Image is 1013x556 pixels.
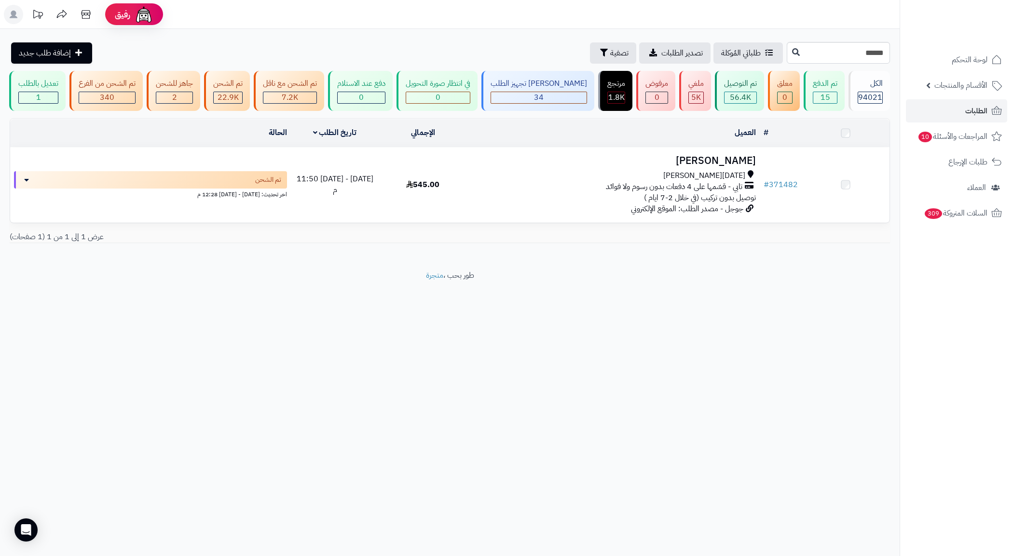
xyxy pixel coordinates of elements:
a: تاريخ الطلب [313,127,357,138]
div: 7223 [263,92,316,103]
div: الكل [858,78,883,89]
div: 1804 [608,92,625,103]
span: السلات المتروكة [924,206,987,220]
div: 1 [19,92,58,103]
div: مرفوض [645,78,668,89]
span: 0 [655,92,659,103]
a: لوحة التحكم [906,48,1007,71]
a: [PERSON_NAME] تجهيز الطلب 34 [479,71,596,111]
a: العملاء [906,176,1007,199]
a: تم الدفع 15 [802,71,847,111]
div: 0 [338,92,385,103]
span: 7.2K [282,92,298,103]
span: [DATE][PERSON_NAME] [663,170,745,181]
div: 0 [646,92,668,103]
a: تحديثات المنصة [26,5,50,27]
span: [DATE] - [DATE] 11:50 م [297,173,373,196]
a: معلق 0 [766,71,802,111]
span: تصفية [610,47,629,59]
a: مرفوض 0 [634,71,677,111]
a: # [764,127,768,138]
a: العميل [735,127,756,138]
span: 0 [782,92,787,103]
span: الأقسام والمنتجات [934,79,987,92]
img: ai-face.png [134,5,153,24]
div: دفع عند الاستلام [337,78,385,89]
div: Open Intercom Messenger [14,518,38,542]
a: إضافة طلب جديد [11,42,92,64]
div: 2 [156,92,192,103]
span: توصيل بدون تركيب (في خلال 2-7 ايام ) [644,192,756,203]
span: طلباتي المُوكلة [721,47,761,59]
a: المراجعات والأسئلة10 [906,125,1007,148]
div: جاهز للشحن [156,78,193,89]
span: 22.9K [218,92,239,103]
span: تصدير الطلبات [661,47,703,59]
a: تم الشحن من الفرع 340 [68,71,145,111]
img: logo-2.png [947,27,1004,47]
a: تعديل بالطلب 1 [7,71,68,111]
div: معلق [777,78,793,89]
div: 15 [813,92,837,103]
a: الإجمالي [411,127,435,138]
div: تم الشحن من الفرع [79,78,136,89]
div: تعديل بالطلب [18,78,58,89]
span: المراجعات والأسئلة [917,130,987,143]
span: 94021 [858,92,882,103]
div: عرض 1 إلى 1 من 1 (1 صفحات) [2,231,450,243]
a: الكل94021 [847,71,892,111]
a: في انتظار صورة التحويل 0 [395,71,479,111]
a: دفع عند الاستلام 0 [326,71,395,111]
span: 5K [691,92,701,103]
a: الطلبات [906,99,1007,122]
span: طلبات الإرجاع [948,155,987,169]
a: تم الشحن مع ناقل 7.2K [252,71,326,111]
button: تصفية [590,42,636,64]
span: جوجل - مصدر الطلب: الموقع الإلكتروني [631,203,743,215]
div: [PERSON_NAME] تجهيز الطلب [491,78,587,89]
span: لوحة التحكم [952,53,987,67]
div: اخر تحديث: [DATE] - [DATE] 12:28 م [14,189,287,199]
div: 34 [491,92,587,103]
div: تم الدفع [813,78,837,89]
span: 1.8K [608,92,625,103]
a: متجرة [426,270,443,281]
span: رفيق [115,9,130,20]
a: جاهز للشحن 2 [145,71,202,111]
span: 545.00 [406,179,439,190]
span: 0 [359,92,364,103]
a: تصدير الطلبات [639,42,711,64]
a: طلباتي المُوكلة [713,42,783,64]
a: تم التوصيل 56.4K [713,71,766,111]
h3: [PERSON_NAME] [471,155,756,166]
div: ملغي [688,78,704,89]
span: إضافة طلب جديد [19,47,71,59]
a: #371482 [764,179,798,190]
span: 15 [821,92,830,103]
div: 0 [778,92,792,103]
span: تابي - قسّمها على 4 دفعات بدون رسوم ولا فوائد [606,181,742,192]
span: الطلبات [965,104,987,118]
div: تم الشحن مع ناقل [263,78,317,89]
span: 2 [172,92,177,103]
div: 56425 [725,92,756,103]
div: 340 [79,92,135,103]
a: مرتجع 1.8K [596,71,634,111]
span: 0 [436,92,440,103]
span: 1 [36,92,41,103]
span: 10 [918,132,932,142]
div: تم التوصيل [724,78,757,89]
span: # [764,179,769,190]
span: 34 [534,92,544,103]
span: 56.4K [730,92,751,103]
a: الحالة [269,127,287,138]
div: تم الشحن [213,78,243,89]
span: العملاء [967,181,986,194]
div: 4954 [689,92,703,103]
a: ملغي 5K [677,71,713,111]
div: 0 [406,92,470,103]
div: 22871 [214,92,242,103]
a: تم الشحن 22.9K [202,71,252,111]
div: مرتجع [607,78,625,89]
span: 340 [100,92,114,103]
